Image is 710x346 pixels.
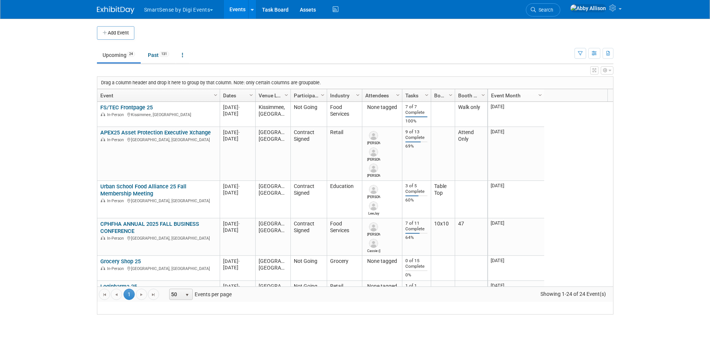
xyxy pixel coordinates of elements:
[255,256,290,281] td: [GEOGRAPHIC_DATA], [GEOGRAPHIC_DATA]
[107,266,126,271] span: In-Person
[327,102,362,127] td: Food Services
[354,89,362,100] a: Column Settings
[319,89,327,100] a: Column Settings
[394,89,402,100] a: Column Settings
[367,248,380,254] div: Cassie (Cassandra) Murray
[101,292,107,298] span: Go to the first page
[111,289,122,300] a: Go to the previous page
[423,89,431,100] a: Column Settings
[367,210,380,216] div: LeeJay Moreno
[405,129,427,140] div: 9 of 13 Complete
[170,289,182,300] span: 50
[255,218,290,256] td: [GEOGRAPHIC_DATA], [GEOGRAPHIC_DATA]
[536,89,544,100] a: Column Settings
[424,92,430,98] span: Column Settings
[100,197,216,204] div: [GEOGRAPHIC_DATA], [GEOGRAPHIC_DATA]
[365,283,399,290] div: None tagged
[395,92,401,98] span: Column Settings
[536,7,553,13] span: Search
[405,197,427,203] div: 60%
[290,218,327,256] td: Contract Signed
[458,89,482,102] a: Booth Number
[259,89,286,102] a: Venue Location
[367,231,380,237] div: Jim Lewis
[327,218,362,256] td: Food Services
[365,104,399,111] div: None tagged
[369,222,378,231] img: Jim Lewis
[100,235,216,241] div: [GEOGRAPHIC_DATA], [GEOGRAPHIC_DATA]
[369,148,378,157] img: Alex Yang
[223,136,252,142] div: [DATE]
[327,127,362,181] td: Retail
[99,289,110,300] a: Go to the first page
[223,104,252,110] div: [DATE]
[526,3,560,16] a: Search
[367,173,380,178] div: Sara Kaster
[223,129,252,136] div: [DATE]
[223,264,252,271] div: [DATE]
[369,239,378,248] img: Cassie (Cassandra) Murray
[107,112,126,117] span: In-Person
[238,221,240,227] span: -
[455,127,487,181] td: Attend Only
[480,92,486,98] span: Column Settings
[327,281,362,306] td: Retail Pharma
[97,26,134,40] button: Add Event
[283,92,289,98] span: Column Settings
[100,283,137,290] a: Logipharma 25
[533,289,613,299] span: Showing 1-24 of 24 Event(s)
[100,136,216,143] div: [GEOGRAPHIC_DATA], [GEOGRAPHIC_DATA]
[107,236,126,241] span: In-Person
[405,221,427,232] div: 7 of 11 Complete
[488,181,544,218] td: [DATE]
[97,48,141,62] a: Upcoming24
[211,89,220,100] a: Column Settings
[290,281,327,306] td: Not Going
[100,265,216,271] div: [GEOGRAPHIC_DATA], [GEOGRAPHIC_DATA]
[238,130,240,135] span: -
[488,256,544,281] td: [DATE]
[290,181,327,218] td: Contract Signed
[405,89,426,102] a: Tasks
[488,281,544,306] td: [DATE]
[100,129,211,136] a: APEX25 Asset Protection Executive Xchange
[255,281,290,306] td: [GEOGRAPHIC_DATA], [GEOGRAPHIC_DATA]
[369,131,378,140] img: Fran Tasker
[405,143,427,149] div: 69%
[100,111,216,118] div: Kissimmee, [GEOGRAPHIC_DATA]
[405,283,427,294] div: 1 of 1 Complete
[255,102,290,127] td: Kissimmee, [GEOGRAPHIC_DATA]
[369,201,378,210] img: LeeJay Moreno
[488,102,544,127] td: [DATE]
[255,181,290,218] td: [GEOGRAPHIC_DATA], [GEOGRAPHIC_DATA]
[148,289,159,300] a: Go to the last page
[247,89,255,100] a: Column Settings
[213,92,219,98] span: Column Settings
[369,185,378,194] img: Laura Wisdom
[159,51,169,57] span: 131
[107,137,126,142] span: In-Person
[365,258,399,265] div: None tagged
[223,110,252,117] div: [DATE]
[431,181,455,218] td: Table Top
[455,102,487,127] td: Walk only
[238,283,240,289] span: -
[488,218,544,256] td: [DATE]
[448,92,454,98] span: Column Settings
[405,183,427,194] div: 3 of 5 Complete
[138,292,144,298] span: Go to the next page
[434,89,450,102] a: Booth Size
[97,77,613,89] div: Drag a column header and drop it here to group by that column. Note: only certain columns are gro...
[223,283,252,289] div: [DATE]
[491,89,539,102] a: Event Month
[100,89,215,102] a: Event
[320,92,326,98] span: Column Settings
[290,127,327,181] td: Contract Signed
[101,266,105,270] img: In-Person Event
[355,92,361,98] span: Column Settings
[223,258,252,264] div: [DATE]
[294,89,322,102] a: Participation
[431,218,455,256] td: 10x10
[142,48,175,62] a: Past131
[101,198,105,202] img: In-Person Event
